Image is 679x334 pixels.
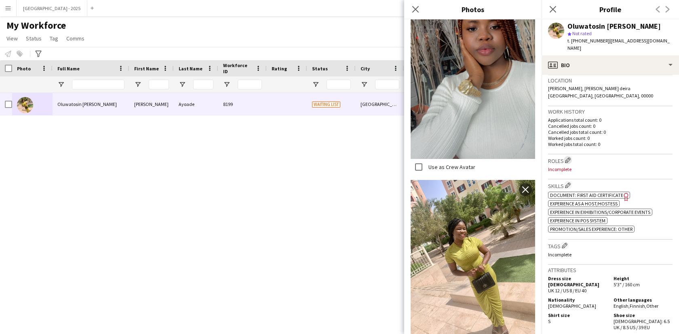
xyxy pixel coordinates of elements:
[63,33,88,44] a: Comms
[548,181,673,190] h3: Skills
[548,297,607,303] h5: Nationality
[218,93,267,115] div: 8199
[17,97,33,113] img: Oluwatosin Deborah Ayoade
[129,93,174,115] div: [PERSON_NAME]
[548,135,673,141] p: Worked jobs count: 0
[134,81,141,88] button: Open Filter Menu
[66,35,84,42] span: Comms
[149,80,169,89] input: First Name Filter Input
[567,38,670,51] span: | [EMAIL_ADDRESS][DOMAIN_NAME]
[548,123,673,129] p: Cancelled jobs count: 0
[361,81,368,88] button: Open Filter Menu
[614,281,640,287] span: 5'3" / 160 cm
[572,30,592,36] span: Not rated
[614,303,630,309] span: English ,
[174,93,218,115] div: Ayoade
[427,163,475,171] label: Use as Crew Avatar
[72,80,124,89] input: Full Name Filter Input
[3,33,21,44] a: View
[548,129,673,135] p: Cancelled jobs total count: 0
[548,252,673,258] p: Incomplete
[26,35,42,42] span: Status
[17,0,87,16] button: [GEOGRAPHIC_DATA] - 2025
[223,62,252,74] span: Workforce ID
[46,33,61,44] a: Tag
[327,80,351,89] input: Status Filter Input
[548,117,673,123] p: Applications total count: 0
[312,101,340,108] span: Waiting list
[312,66,328,72] span: Status
[548,85,653,99] span: [PERSON_NAME], [PERSON_NAME] deira [GEOGRAPHIC_DATA], [GEOGRAPHIC_DATA], 00000
[614,318,670,330] span: [DEMOGRAPHIC_DATA]: 6.5 UK / 8.5 US / 39 EU
[23,33,45,44] a: Status
[548,77,673,84] h3: Location
[548,312,607,318] h5: Shirt size
[550,192,623,198] span: Document: First Aid Certificate
[646,303,658,309] span: Other
[567,38,609,44] span: t. [PHONE_NUMBER]
[548,303,596,309] span: [DEMOGRAPHIC_DATA]
[548,241,673,250] h3: Tags
[17,66,31,72] span: Photo
[6,35,18,42] span: View
[375,80,399,89] input: City Filter Input
[550,218,605,224] span: Experience in POS System
[50,35,58,42] span: Tag
[361,66,370,72] span: City
[548,275,607,287] h5: Dress size [DEMOGRAPHIC_DATA]
[548,141,673,147] p: Worked jobs total count: 0
[550,226,633,232] span: Promotion/Sales Experience: Other
[238,80,262,89] input: Workforce ID Filter Input
[614,275,673,281] h5: Height
[567,23,661,30] div: Oluwatosin [PERSON_NAME]
[548,287,586,294] span: UK 12 / US 8 / EU 40
[193,80,213,89] input: Last Name Filter Input
[57,66,80,72] span: Full Name
[548,156,673,165] h3: Roles
[404,4,542,15] h3: Photos
[548,166,673,172] p: Incomplete
[57,81,65,88] button: Open Filter Menu
[548,318,550,324] span: S
[356,93,404,115] div: [GEOGRAPHIC_DATA]
[550,201,618,207] span: Experience as a Host/Hostess
[134,66,159,72] span: First Name
[6,19,66,32] span: My Workforce
[223,81,230,88] button: Open Filter Menu
[614,312,673,318] h5: Shoe size
[179,81,186,88] button: Open Filter Menu
[57,101,117,107] span: Oluwatosin [PERSON_NAME]
[548,108,673,115] h3: Work history
[630,303,646,309] span: Finnish ,
[34,49,43,59] app-action-btn: Advanced filters
[550,209,650,215] span: Experience in Exhibitions/Corporate Events
[179,66,202,72] span: Last Name
[614,297,673,303] h5: Other languages
[542,55,679,75] div: Bio
[542,4,679,15] h3: Profile
[272,66,287,72] span: Rating
[312,81,319,88] button: Open Filter Menu
[548,266,673,274] h3: Attributes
